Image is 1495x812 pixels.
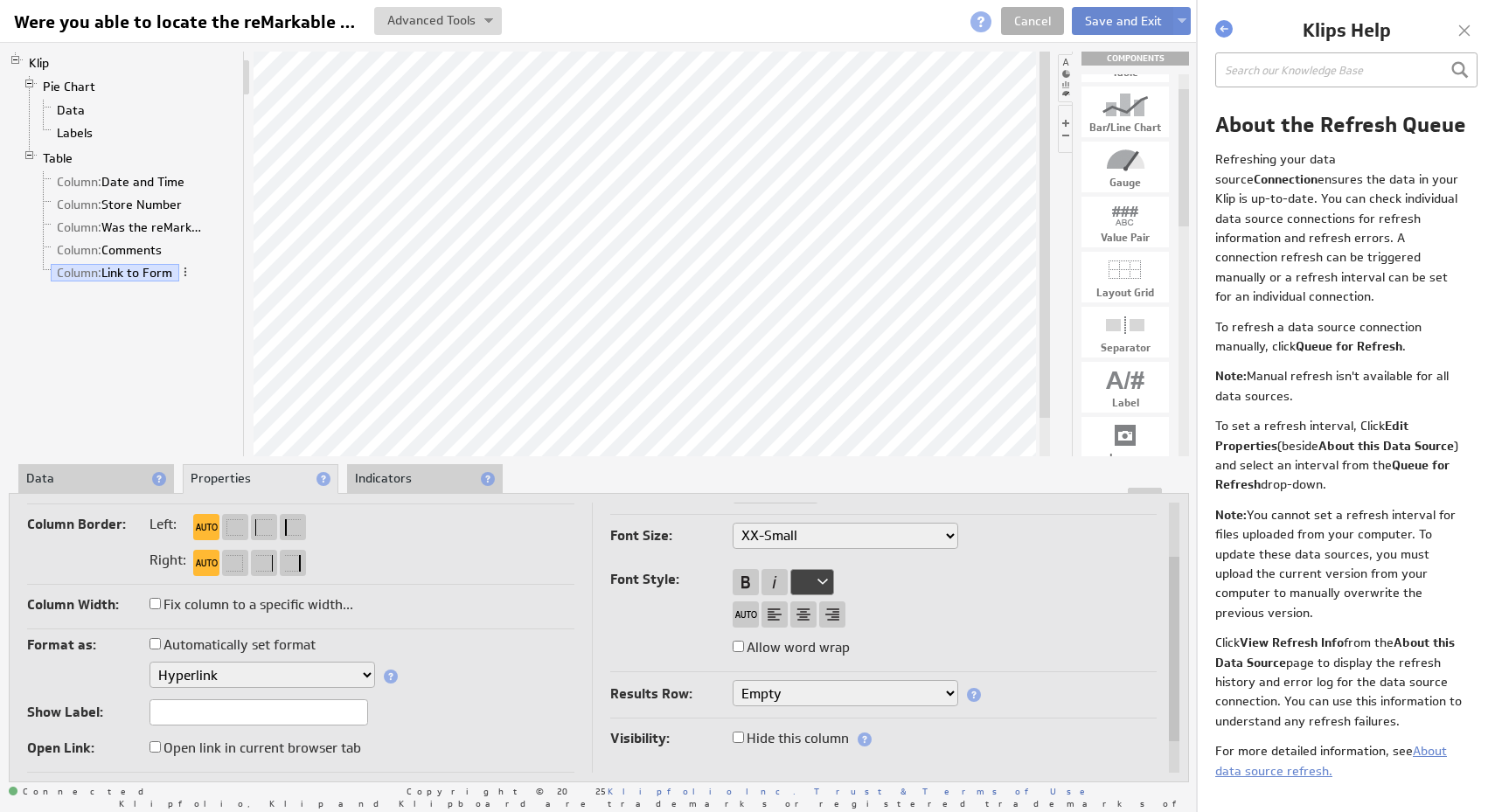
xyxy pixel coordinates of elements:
[1072,7,1175,35] button: Save and Exit
[51,124,100,142] a: Labels
[57,265,101,281] span: Column:
[1254,171,1318,187] strong: Connection
[1215,633,1467,731] p: Click from the page to display the refresh history and error log for the data source connection. ...
[27,593,149,617] label: Column Width:
[1215,416,1467,495] p: To set a refresh interval, Click (beside ) and select an interval from the drop-down.
[27,736,149,760] label: Open Link:
[814,785,1097,797] a: Trust & Terms of Use
[149,593,353,617] label: Fix column to a specific width...
[1081,122,1169,133] div: Bar/Line Chart
[347,464,503,494] li: Indicators
[1081,453,1169,463] div: Image
[57,219,101,235] span: Column:
[1178,18,1186,25] img: button-savedrop.png
[1237,17,1456,44] h1: Klips Help
[1215,52,1478,87] input: Search our Knowledge Base
[149,736,361,760] label: Open link in current browser tab
[51,173,191,191] a: Column: Date and Time
[1215,366,1467,406] p: Manual refresh isn't available for all data sources.
[1081,52,1189,66] div: Drag & drop components onto the workspace
[1240,635,1344,650] strong: View Refresh Info
[18,464,174,494] li: Data
[27,512,149,537] label: Column Border:
[1081,67,1169,78] div: Table
[1215,741,1467,781] p: For more detailed information, see
[57,197,101,212] span: Column:
[1318,438,1454,454] strong: About this Data Source
[149,633,316,657] label: Automatically set format
[179,266,191,278] span: More actions
[149,598,161,609] input: Fix column to a specific width...
[51,264,179,281] a: Column: Link to Form
[51,219,212,236] a: Column: Was the reMarkable Display Located?
[1215,368,1247,384] strong: Note:
[1058,54,1073,102] li: Hide or show the component palette
[733,635,850,660] label: Allow word wrap
[149,553,184,566] label: Right:
[610,567,733,592] label: Font Style:
[1081,343,1169,353] div: Separator
[1296,338,1402,354] strong: Queue for Refresh
[9,787,154,797] span: Connected: ID: dpnc-21 Online: true
[1215,317,1467,357] p: To refresh a data source connection manually, click .
[1215,505,1467,622] p: You cannot set a refresh interval for files uploaded from your computer. To update these data sou...
[733,732,744,743] input: Hide this column
[57,242,101,258] span: Column:
[733,641,744,652] input: Allow word wrap
[1081,398,1169,408] div: Label
[57,174,101,190] span: Column:
[1081,288,1169,298] div: Layout Grid
[51,101,92,119] a: Data
[1058,105,1072,153] li: Hide or show the component controls palette
[1215,418,1408,453] strong: Edit Properties
[37,78,102,95] a: Pie Chart
[610,726,733,751] label: Visibility:
[27,633,149,657] label: Format as:
[1215,743,1447,778] a: About data source refresh.
[7,7,364,37] input: Were you able to locate the reMarkable display?
[610,524,733,548] label: Font Size:
[37,149,80,167] a: Table
[1215,635,1455,670] strong: About this Data Source
[733,726,849,751] label: Hide this column
[51,241,169,259] a: Column: Comments
[27,700,149,725] label: Show Label:
[1215,149,1467,306] p: Refreshing your data source ensures the data in your Klip is up-to-date. You can check individual...
[1215,507,1247,523] strong: Note:
[149,638,161,649] input: Automatically set format
[51,196,189,213] a: Column: Store Number
[149,517,184,531] label: Left:
[119,799,1386,808] span: Klipfolio, Klip and Klipboard are trademarks or registered trademarks of Klipfolio Inc.
[484,18,493,25] img: button-savedrop.png
[1081,177,1169,188] div: Gauge
[610,682,733,706] label: Results Row:
[1081,232,1169,243] div: Value Pair
[1215,110,1478,139] h1: About the Refresh Queue
[407,787,796,795] span: Copyright © 2025
[183,464,338,494] li: Properties
[23,54,56,72] a: Klip
[149,741,161,753] input: Open link in current browser tab
[608,785,796,797] a: Klipfolio Inc.
[1001,7,1064,35] a: Cancel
